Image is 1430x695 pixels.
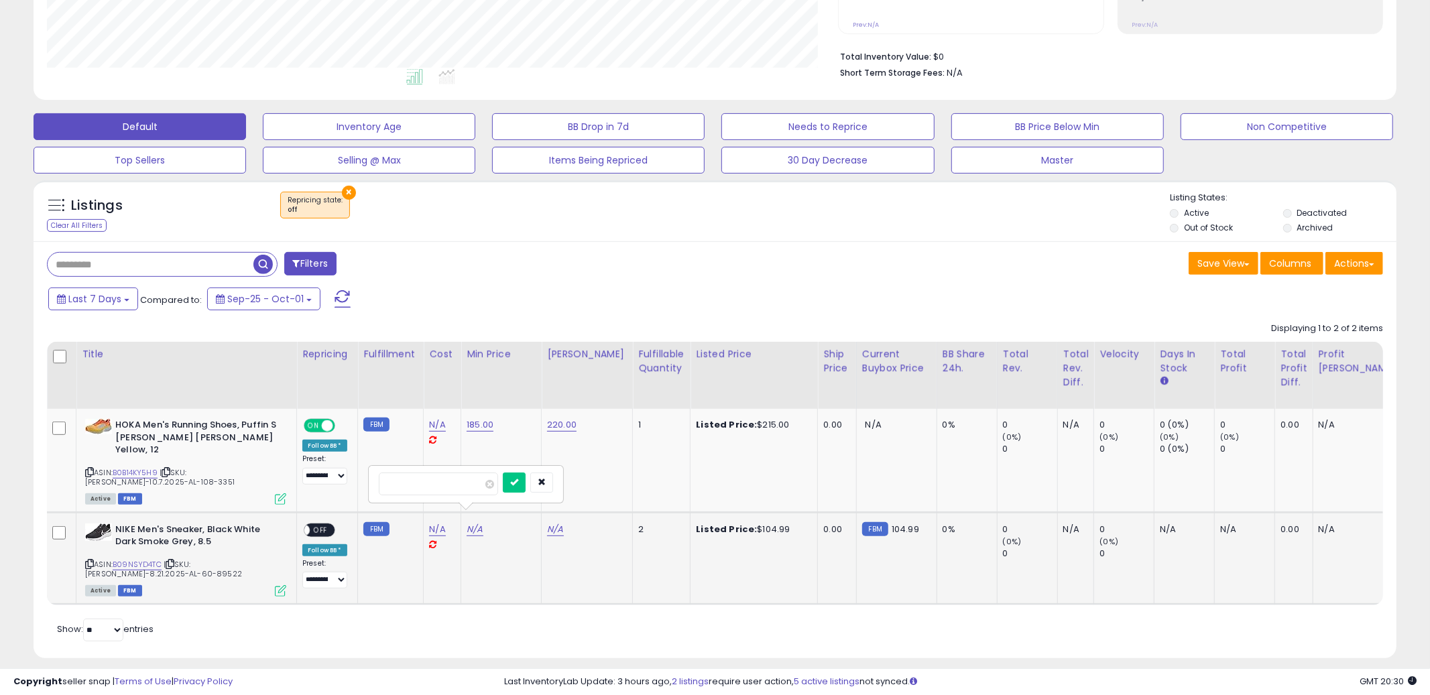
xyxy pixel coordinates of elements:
span: All listings currently available for purchase on Amazon [85,493,116,505]
button: Save View [1189,252,1258,275]
small: (0%) [1220,432,1239,442]
small: Prev: N/A [1132,21,1158,29]
div: 0 [1220,443,1274,455]
small: FBM [862,522,888,536]
div: N/A [1220,523,1264,535]
div: Cost [429,347,455,361]
span: Sep-25 - Oct-01 [227,292,304,306]
div: 0% [943,523,987,535]
span: N/A [947,66,963,79]
span: OFF [333,420,355,432]
button: Master [951,147,1164,174]
label: Out of Stock [1184,222,1233,233]
label: Active [1184,207,1209,218]
a: Privacy Policy [174,675,233,688]
span: 104.99 [892,523,919,535]
span: Last 7 Days [68,292,121,306]
div: Last InventoryLab Update: 3 hours ago, require user action, not synced. [505,676,1417,688]
div: Days In Stock [1160,347,1209,375]
div: 0 [1003,443,1057,455]
a: N/A [429,418,445,432]
small: (0%) [1160,432,1179,442]
span: FBM [118,493,142,505]
a: B0B14KY5H9 [113,467,158,479]
button: Top Sellers [34,147,246,174]
div: 0 [1099,443,1154,455]
div: N/A [1160,523,1204,535]
span: OFF [310,524,331,535]
div: Fulfillment [363,347,418,361]
div: Current Buybox Price [862,347,931,375]
div: 0 [1099,523,1154,535]
div: 0 [1003,523,1057,535]
span: Repricing state : [288,195,343,215]
div: Total Rev. Diff. [1063,347,1089,389]
span: Compared to: [140,294,202,306]
div: Total Rev. [1003,347,1052,375]
div: Preset: [302,559,347,589]
small: FBM [363,522,390,536]
img: 41RQXG-hXZL._SL40_.jpg [85,523,112,541]
b: Listed Price: [696,523,757,535]
div: Listed Price [696,347,812,361]
small: FBM [363,418,390,432]
div: N/A [1063,419,1084,431]
button: 30 Day Decrease [721,147,934,174]
a: 5 active listings [794,675,860,688]
b: Total Inventory Value: [840,51,931,62]
button: × [342,186,356,200]
button: BB Price Below Min [951,113,1164,140]
b: NIKE Men's Sneaker, Black White Dark Smoke Grey, 8.5 [115,523,278,552]
span: FBM [118,585,142,596]
div: Displaying 1 to 2 of 2 items [1271,322,1383,335]
span: ON [305,420,322,432]
span: Columns [1269,257,1311,270]
b: HOKA Men's Running Shoes, Puffin S [PERSON_NAME] [PERSON_NAME] Yellow, 12 [115,419,278,460]
span: All listings currently available for purchase on Amazon [85,585,116,596]
small: (0%) [1099,432,1118,442]
button: Columns [1260,252,1323,275]
small: (0%) [1003,536,1022,547]
div: 0.00 [823,419,845,431]
button: Needs to Reprice [721,113,934,140]
a: 185.00 [467,418,493,432]
small: (0%) [1099,536,1118,547]
a: 2 listings [672,675,709,688]
div: ASIN: [85,523,286,595]
button: BB Drop in 7d [492,113,705,140]
small: (0%) [1003,432,1022,442]
div: off [288,205,343,214]
li: $0 [840,48,1373,64]
div: BB Share 24h. [943,347,992,375]
div: N/A [1063,523,1084,535]
label: Deactivated [1297,207,1348,218]
button: Default [34,113,246,140]
div: Total Profit [1220,347,1269,375]
span: Show: entries [57,623,154,635]
div: Repricing [302,347,352,361]
a: Terms of Use [115,675,172,688]
button: Inventory Age [263,113,475,140]
h5: Listings [71,196,123,215]
span: | SKU: [PERSON_NAME]-10.7.2025-AL-108-3351 [85,467,235,487]
div: Total Profit Diff. [1280,347,1307,389]
div: [PERSON_NAME] [547,347,627,361]
a: N/A [547,523,563,536]
div: Clear All Filters [47,219,107,232]
div: Follow BB * [302,440,347,452]
img: 41TRrhLEPpL._SL40_.jpg [85,419,112,434]
span: | SKU: [PERSON_NAME]-8.21.2025-AL-60-89522 [85,559,242,579]
div: 1 [638,419,680,431]
div: Profit [PERSON_NAME] [1319,347,1398,375]
div: 0 [1099,419,1154,431]
div: Preset: [302,454,347,485]
div: 0 [1099,548,1154,560]
div: $104.99 [696,523,807,535]
a: N/A [429,523,445,536]
div: 0% [943,419,987,431]
strong: Copyright [13,675,62,688]
button: Non Competitive [1181,113,1393,140]
b: Short Term Storage Fees: [840,67,945,78]
div: Title [82,347,291,361]
button: Actions [1325,252,1383,275]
